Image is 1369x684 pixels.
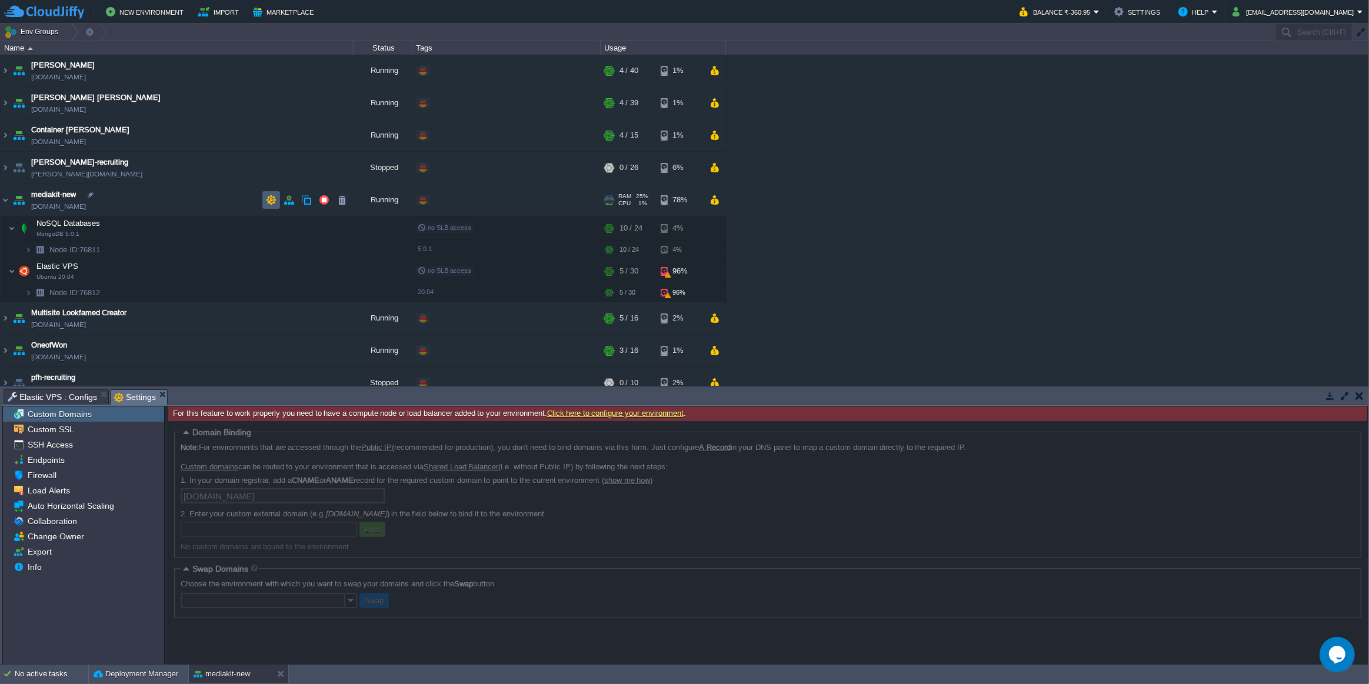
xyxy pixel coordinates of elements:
[619,283,635,302] div: 5 / 30
[25,455,66,465] span: Endpoints
[198,5,242,19] button: Import
[619,367,638,399] div: 0 / 10
[36,273,74,281] span: Ubuntu 20.04
[661,152,699,183] div: 6%
[194,668,251,680] button: mediakit-new
[619,152,638,183] div: 0 / 26
[28,47,33,50] img: AMDAwAAAACH5BAEAAAAALAAAAAABAAEAAAICRAEAOw==
[31,307,126,319] a: Multisite Lookfamed Creator
[31,156,128,168] span: [PERSON_NAME]-recruiting
[1320,637,1357,672] iframe: chat widget
[25,439,75,450] a: SSH Access
[11,302,27,334] img: AMDAwAAAACH5BAEAAAAALAAAAAABAAEAAAICRAEAOw==
[354,367,412,399] div: Stopped
[31,339,67,351] a: OneofWon
[31,189,76,201] span: mediakit-new
[635,200,647,207] span: 1%
[354,41,412,55] div: Status
[1178,5,1212,19] button: Help
[661,335,699,366] div: 1%
[354,55,412,86] div: Running
[31,168,142,180] a: [PERSON_NAME][DOMAIN_NAME]
[661,184,699,216] div: 78%
[114,390,156,405] span: Settings
[25,501,116,511] a: Auto Horizontal Scaling
[418,245,432,252] span: 5.0.1
[1,184,10,216] img: AMDAwAAAACH5BAEAAAAALAAAAAABAAEAAAICRAEAOw==
[418,224,471,231] span: no SLB access
[31,124,129,136] a: Container [PERSON_NAME]
[11,367,27,399] img: AMDAwAAAACH5BAEAAAAALAAAAAABAAEAAAICRAEAOw==
[35,218,102,228] span: NoSQL Databases
[619,55,638,86] div: 4 / 40
[1,55,10,86] img: AMDAwAAAACH5BAEAAAAALAAAAAABAAEAAAICRAEAOw==
[31,319,86,331] a: [DOMAIN_NAME]
[31,136,86,148] a: [DOMAIN_NAME]
[48,245,102,255] span: 76811
[618,193,631,200] span: RAM
[31,104,86,115] a: [DOMAIN_NAME]
[418,267,471,274] span: no SLB access
[354,302,412,334] div: Running
[661,302,699,334] div: 2%
[36,231,79,238] span: MongoDB 5.0.1
[25,409,94,419] a: Custom Domains
[31,372,75,383] a: pfh-recruiting
[35,261,80,271] span: Elastic VPS
[619,216,642,240] div: 10 / 24
[11,335,27,366] img: AMDAwAAAACH5BAEAAAAALAAAAAABAAEAAAICRAEAOw==
[31,201,86,212] span: [DOMAIN_NAME]
[418,288,434,295] span: 20.04
[619,119,638,151] div: 4 / 15
[48,288,102,298] span: 76812
[354,119,412,151] div: Running
[1,367,10,399] img: AMDAwAAAACH5BAEAAAAALAAAAAABAAEAAAICRAEAOw==
[106,5,187,19] button: New Environment
[11,152,27,183] img: AMDAwAAAACH5BAEAAAAALAAAAAABAAEAAAICRAEAOw==
[168,406,1367,421] div: For this feature to work properly you need to have a compute node or load balancer added to your ...
[1,41,353,55] div: Name
[11,55,27,86] img: AMDAwAAAACH5BAEAAAAALAAAAAABAAEAAAICRAEAOw==
[354,184,412,216] div: Running
[49,288,79,297] span: Node ID:
[11,87,27,119] img: AMDAwAAAACH5BAEAAAAALAAAAAABAAEAAAICRAEAOw==
[601,41,725,55] div: Usage
[661,259,699,283] div: 96%
[31,59,95,71] span: [PERSON_NAME]
[547,409,684,418] a: Click here to configure your environment
[25,546,54,557] a: Export
[15,665,88,683] div: No active tasks
[25,283,32,302] img: AMDAwAAAACH5BAEAAAAALAAAAAABAAEAAAICRAEAOw==
[354,87,412,119] div: Running
[31,92,161,104] a: [PERSON_NAME] [PERSON_NAME]
[48,245,102,255] a: Node ID:76811
[25,424,76,435] a: Custom SSL
[35,262,80,271] a: Elastic VPSUbuntu 20.04
[25,470,58,481] a: Firewall
[636,193,648,200] span: 25%
[25,562,44,572] a: Info
[619,241,639,259] div: 10 / 24
[11,119,27,151] img: AMDAwAAAACH5BAEAAAAALAAAAAABAAEAAAICRAEAOw==
[8,390,97,404] span: Elastic VPS : Configs
[16,216,32,240] img: AMDAwAAAACH5BAEAAAAALAAAAAABAAEAAAICRAEAOw==
[413,41,600,55] div: Tags
[32,241,48,259] img: AMDAwAAAACH5BAEAAAAALAAAAAABAAEAAAICRAEAOw==
[25,516,79,526] a: Collaboration
[354,152,412,183] div: Stopped
[32,283,48,302] img: AMDAwAAAACH5BAEAAAAALAAAAAABAAEAAAICRAEAOw==
[25,531,86,542] a: Change Owner
[619,302,638,334] div: 5 / 16
[25,485,72,496] a: Load Alerts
